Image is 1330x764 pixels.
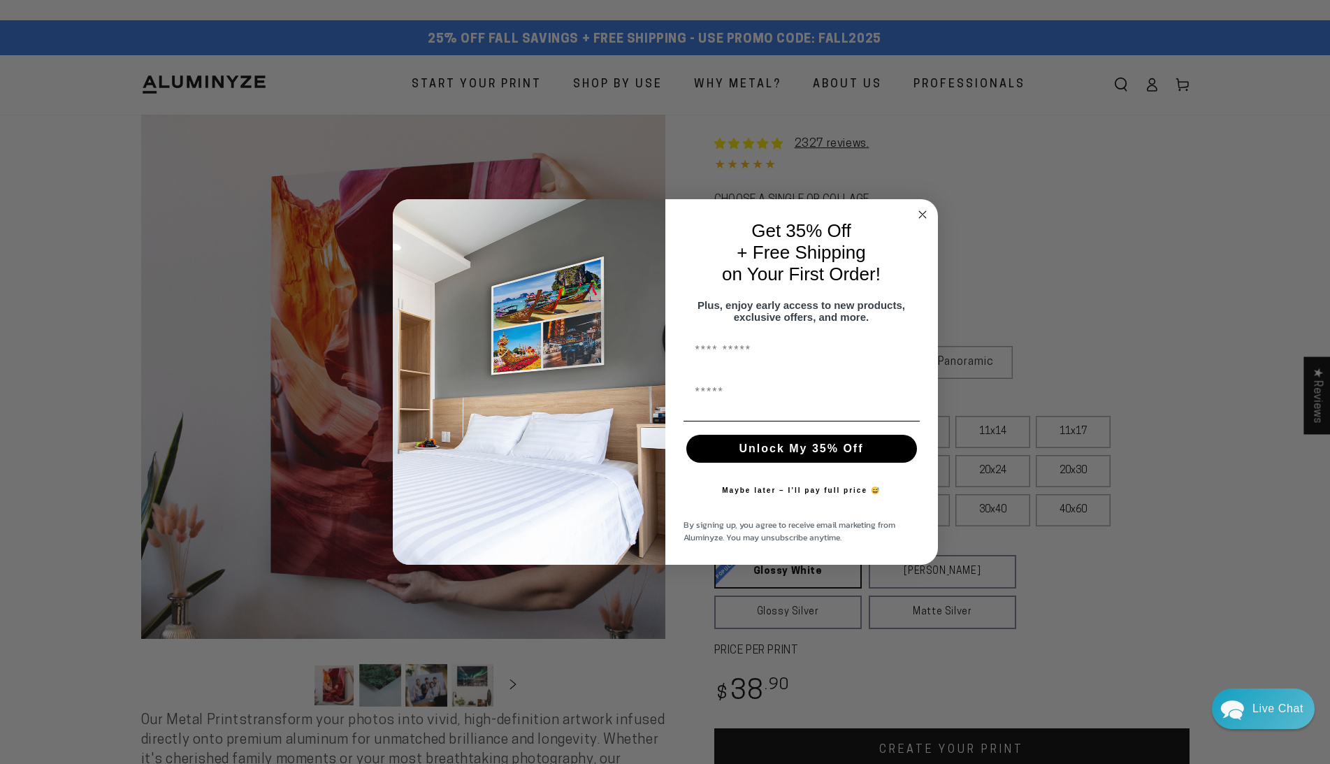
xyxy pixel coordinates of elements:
[1252,689,1303,729] div: Contact Us Directly
[393,199,665,565] img: 728e4f65-7e6c-44e2-b7d1-0292a396982f.jpeg
[914,206,931,223] button: Close dialog
[722,264,881,284] span: on Your First Order!
[737,242,865,263] span: + Free Shipping
[715,477,888,505] button: Maybe later – I’ll pay full price 😅
[684,519,895,544] span: By signing up, you agree to receive email marketing from Aluminyze. You may unsubscribe anytime.
[686,435,917,463] button: Unlock My 35% Off
[1212,689,1315,729] div: Chat widget toggle
[751,220,851,241] span: Get 35% Off
[697,299,905,323] span: Plus, enjoy early access to new products, exclusive offers, and more.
